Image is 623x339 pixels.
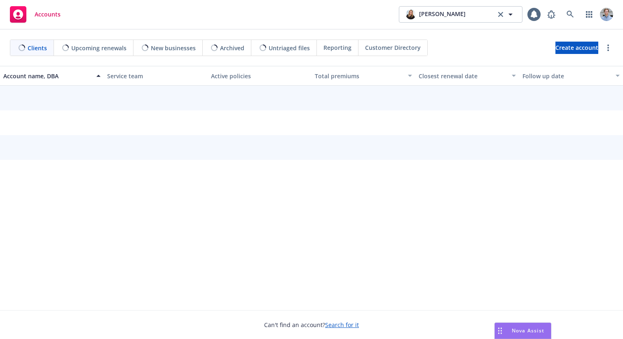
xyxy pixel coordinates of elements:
[365,43,421,52] span: Customer Directory
[555,40,598,56] span: Create account
[3,72,91,80] div: Account name, DBA
[107,72,204,80] div: Service team
[555,42,598,54] a: Create account
[35,11,61,18] span: Accounts
[496,9,506,19] a: clear selection
[311,66,415,86] button: Total premiums
[494,323,551,339] button: Nova Assist
[264,320,359,329] span: Can't find an account?
[495,323,505,339] div: Drag to move
[419,9,466,19] span: [PERSON_NAME]
[325,321,359,329] a: Search for it
[220,44,244,52] span: Archived
[71,44,126,52] span: Upcoming renewals
[519,66,623,86] button: Follow up date
[581,6,597,23] a: Switch app
[562,6,578,23] a: Search
[522,72,611,80] div: Follow up date
[543,6,560,23] a: Report a Bug
[104,66,208,86] button: Service team
[512,327,544,334] span: Nova Assist
[151,44,196,52] span: New businesses
[315,72,403,80] div: Total premiums
[406,9,416,19] img: photo
[415,66,519,86] button: Closest renewal date
[323,43,351,52] span: Reporting
[28,44,47,52] span: Clients
[208,66,311,86] button: Active policies
[399,6,522,23] button: photo[PERSON_NAME]clear selection
[7,3,64,26] a: Accounts
[269,44,310,52] span: Untriaged files
[211,72,308,80] div: Active policies
[603,43,613,53] a: more
[600,8,613,21] img: photo
[419,72,507,80] div: Closest renewal date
